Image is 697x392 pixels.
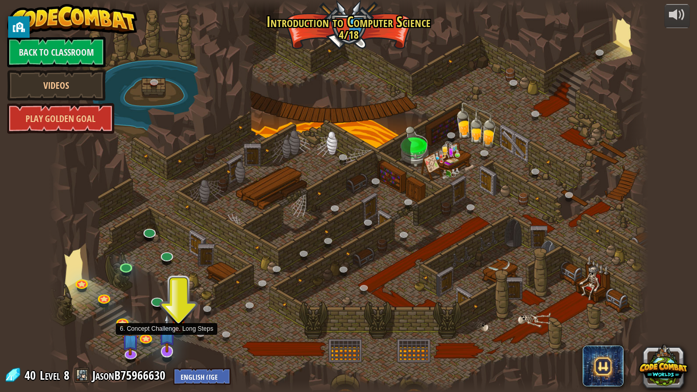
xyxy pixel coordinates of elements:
a: Videos [7,70,106,101]
a: Back to Classroom [7,37,106,67]
a: JasonB75966630 [92,367,168,383]
span: 8 [64,367,69,383]
img: level-banner-started.png [171,304,186,330]
img: level-banner-unstarted-subscriber.png [159,314,176,353]
span: Level [40,367,60,384]
button: privacy banner [8,16,30,38]
a: Play Golden Goal [7,103,114,134]
span: 40 [24,367,39,383]
img: CodeCombat - Learn how to code by playing a game [7,4,138,35]
img: level-banner-unstarted-subscriber.png [122,326,139,355]
button: Adjust volume [664,4,690,28]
